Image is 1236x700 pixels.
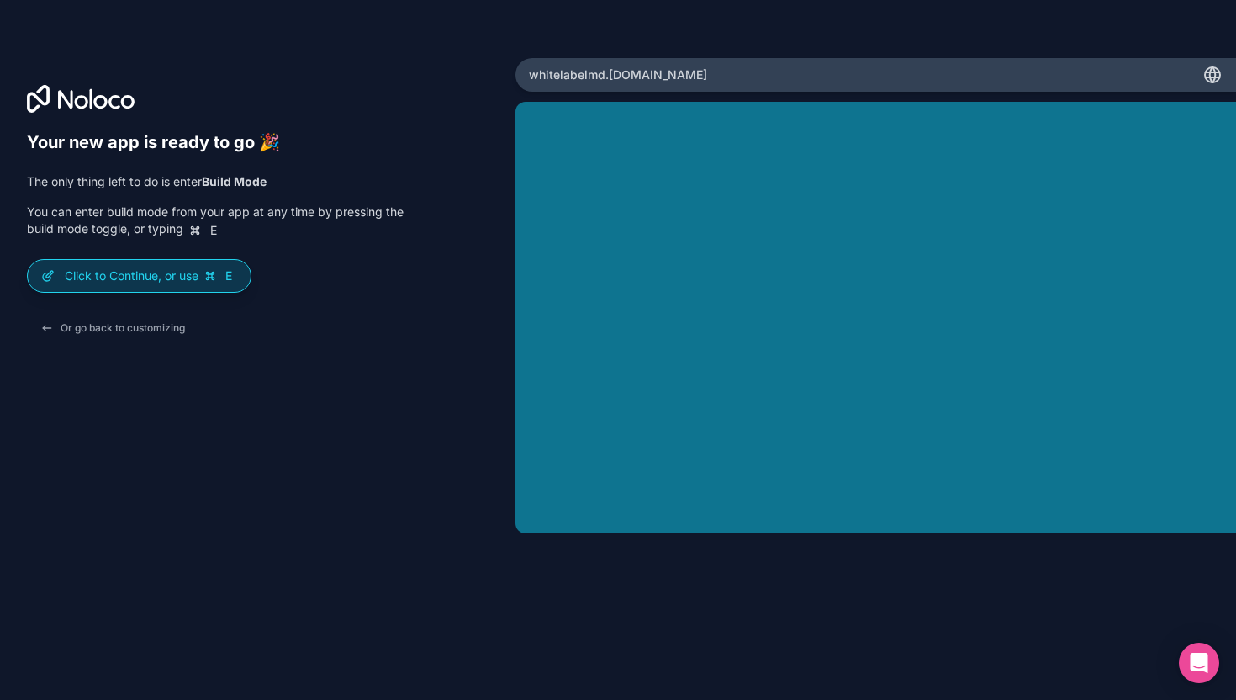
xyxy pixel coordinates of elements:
span: whitelabelmd .[DOMAIN_NAME] [529,66,707,83]
strong: Build Mode [202,174,267,188]
p: The only thing left to do is enter [27,173,404,190]
span: E [207,224,220,237]
span: E [222,269,235,283]
h6: Your new app is ready to go 🎉 [27,132,404,153]
button: Or go back to customizing [27,313,198,343]
div: Open Intercom Messenger [1179,643,1219,683]
p: Click to Continue, or use [65,268,237,284]
p: You can enter build mode from your app at any time by pressing the build mode toggle, or typing [27,204,404,238]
